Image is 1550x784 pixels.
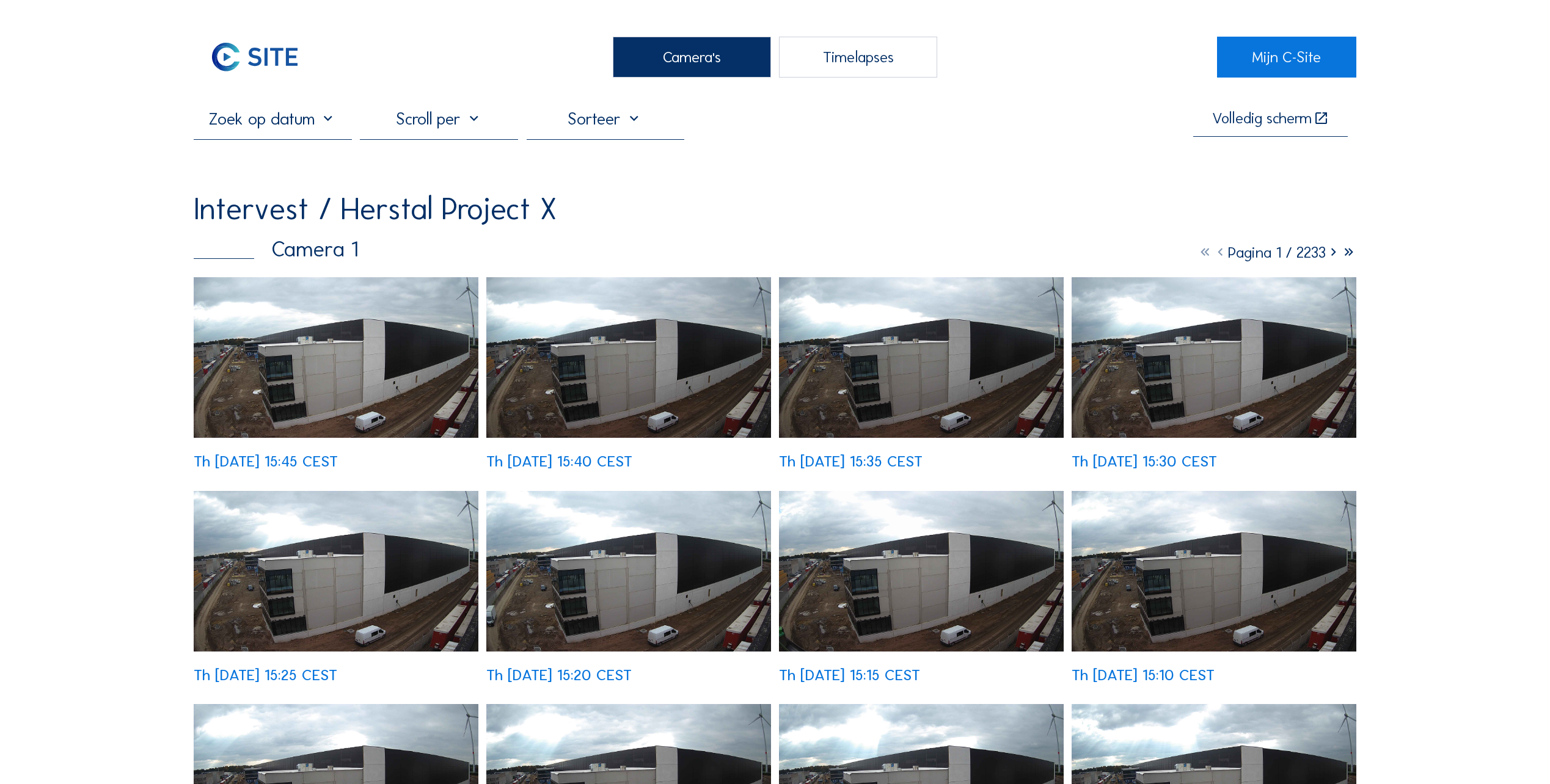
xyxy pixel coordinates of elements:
span: Pagina 1 / 2233 [1228,243,1326,262]
img: image_53707151 [1072,491,1356,652]
div: Camera's [613,37,771,78]
input: Zoek op datum 󰅀 [194,109,352,129]
div: Th [DATE] 15:25 CEST [194,667,337,683]
div: Th [DATE] 15:40 CEST [486,454,632,469]
a: Mijn C-Site [1217,37,1356,78]
img: image_53708194 [194,277,478,438]
div: Th [DATE] 15:20 CEST [486,667,632,683]
div: Th [DATE] 15:10 CEST [1072,667,1215,683]
img: image_53707632 [194,491,478,652]
div: Th [DATE] 15:30 CEST [1072,454,1217,469]
div: Th [DATE] 15:15 CEST [779,667,920,683]
div: Timelapses [779,37,937,78]
div: Intervest / Herstal Project X [194,194,557,224]
img: image_53707312 [779,491,1064,652]
div: Camera 1 [194,239,358,260]
div: Th [DATE] 15:45 CEST [194,454,338,469]
div: Th [DATE] 15:35 CEST [779,454,923,469]
a: C-SITE Logo [194,37,333,78]
img: image_53707477 [486,491,771,652]
img: image_53707792 [1072,277,1356,438]
img: C-SITE Logo [194,37,315,78]
img: image_53708034 [486,277,771,438]
img: image_53707882 [779,277,1064,438]
div: Volledig scherm [1212,111,1312,126]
